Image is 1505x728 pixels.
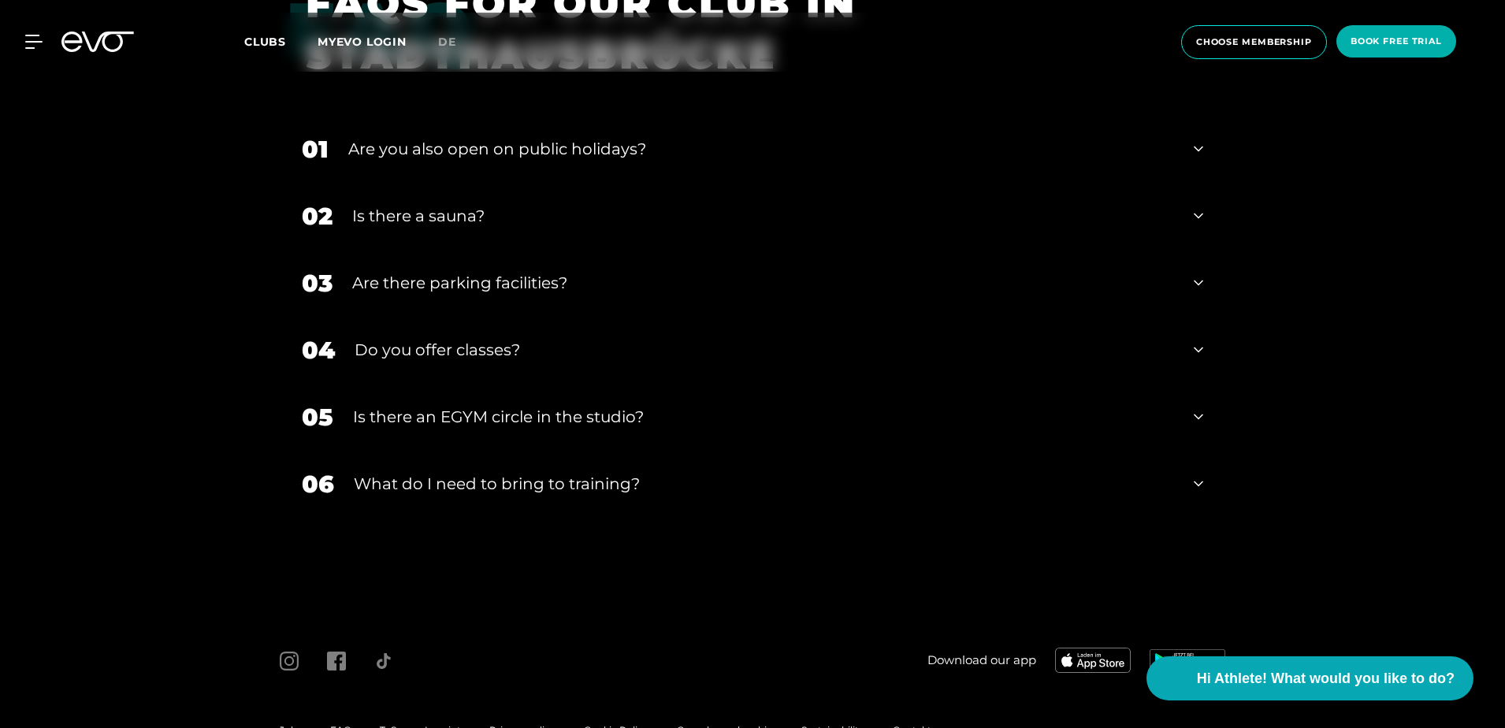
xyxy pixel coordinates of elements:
div: 03 [302,266,333,301]
div: Is there an EGYM circle in the studio? [353,405,1174,429]
button: Hi Athlete! What would you like to do? [1146,656,1473,700]
span: Clubs [244,35,286,49]
a: choose membership [1176,25,1332,59]
div: Do you offer classes? [355,338,1174,362]
span: Download our app [927,652,1036,670]
span: choose membership [1196,35,1312,49]
a: MYEVO LOGIN [318,35,407,49]
div: What do I need to bring to training? [354,472,1174,496]
a: de [438,33,475,51]
div: Is there a sauna? [352,204,1174,228]
div: Are there parking facilities? [352,271,1174,295]
img: evofitness app [1055,648,1131,673]
div: 02 [302,199,333,234]
div: 04 [302,332,335,368]
span: book free trial [1351,35,1442,48]
a: Clubs [244,34,318,49]
img: evofitness app [1150,649,1225,671]
div: 06 [302,466,334,502]
div: 05 [302,399,333,435]
a: book free trial [1332,25,1461,59]
div: 01 [302,132,329,167]
span: de [438,35,456,49]
span: Hi Athlete! What would you like to do? [1197,668,1455,689]
div: Are you also open on public holidays? [348,137,1174,161]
